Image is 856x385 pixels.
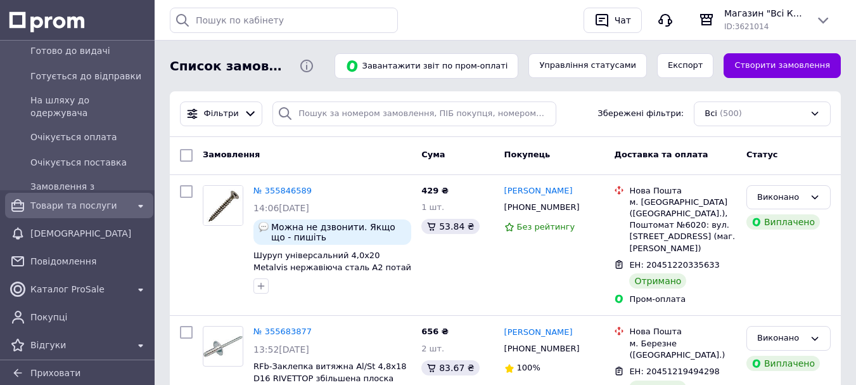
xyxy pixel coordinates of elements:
[204,108,239,120] span: Фільтри
[30,156,148,169] span: Очікується поставка
[746,150,778,159] span: Статус
[629,260,719,270] span: ЕН: 20451220335633
[504,185,573,197] a: [PERSON_NAME]
[517,363,540,372] span: 100%
[502,199,582,216] div: [PHONE_NUMBER]
[30,180,148,206] span: Замовлення з [PERSON_NAME]
[629,273,686,289] div: Отримано
[335,53,518,79] button: Завантажити звіт по пром-оплаті
[30,368,80,378] span: Приховати
[30,94,148,119] span: На шляху до одержувача
[629,367,719,376] span: ЕН: 20451219494298
[629,185,736,197] div: Нова Пошта
[421,219,479,234] div: 53.84 ₴
[724,53,841,78] a: Створити замовлення
[705,108,717,120] span: Всі
[746,214,820,230] div: Виплачено
[528,53,647,78] button: Управління статусами
[170,57,289,75] span: Список замовлень
[421,344,444,353] span: 2 шт.
[517,222,575,232] span: Без рейтингу
[629,326,736,337] div: Нова Пошта
[203,185,243,226] a: Фото товару
[584,8,642,33] button: Чат
[203,336,243,356] img: Фото товару
[629,197,736,254] div: м. [GEOGRAPHIC_DATA] ([GEOGRAPHIC_DATA].), Поштомат №6020: вул. [STREET_ADDRESS] (маг. [PERSON_NA...
[30,199,128,212] span: Товари та послуги
[746,356,820,371] div: Виплачено
[253,203,309,213] span: 14:06[DATE]
[253,251,411,284] a: Шуруп універсальний 4,0х20 Metalvis нержавіюча сталь A2 потай PZ повна різьба 500 шт./пачка
[504,150,551,159] span: Покупець
[253,186,312,195] a: № 355846589
[421,327,449,336] span: 656 ₴
[657,53,714,78] button: Експорт
[421,360,479,375] div: 83.67 ₴
[421,186,449,195] span: 429 ₴
[30,44,148,57] span: Готово до видачі
[259,222,269,232] img: :speech_balloon:
[757,332,805,345] div: Виконано
[203,186,243,225] img: Фото товару
[30,70,148,82] span: Готується до відправки
[757,191,805,204] div: Виконано
[30,131,148,143] span: Очікується оплата
[724,7,805,20] span: Магазин "Всі Кріплення"
[203,150,260,159] span: Замовлення
[720,108,742,118] span: (500)
[612,11,634,30] div: Чат
[30,227,148,240] span: [DEMOGRAPHIC_DATA]
[253,327,312,336] a: № 355683877
[504,327,573,339] a: [PERSON_NAME]
[629,338,736,361] div: м. Березне ([GEOGRAPHIC_DATA].)
[30,283,128,296] span: Каталог ProSale
[253,344,309,355] span: 13:52[DATE]
[421,150,445,159] span: Cума
[30,339,128,351] span: Відгуки
[614,150,708,159] span: Доставка та оплата
[272,101,556,126] input: Пошук за номером замовлення, ПІБ покупця, номером телефону, Email, номером накладної
[597,108,684,120] span: Збережені фільтри:
[421,202,444,212] span: 1 шт.
[271,222,406,242] span: Можна не дзвонити. Якщо що - пишіть
[203,326,243,367] a: Фото товару
[629,294,736,305] div: Пром-оплата
[724,22,769,31] span: ID: 3621014
[502,341,582,357] div: [PHONE_NUMBER]
[30,311,148,323] span: Покупці
[30,255,148,268] span: Повідомлення
[170,8,398,33] input: Пошук по кабінету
